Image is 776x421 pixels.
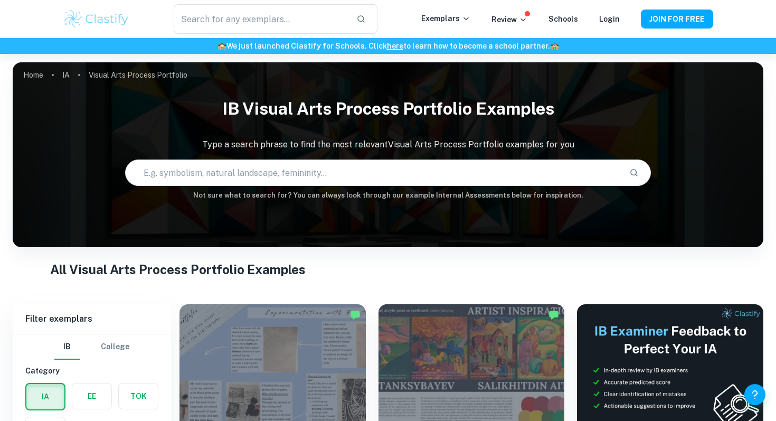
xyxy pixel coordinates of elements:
[126,158,620,188] input: E.g. symbolism, natural landscape, femininity...
[641,10,713,29] button: JOIN FOR FREE
[350,310,361,320] img: Marked
[26,384,64,409] button: IA
[72,383,111,409] button: EE
[13,190,763,201] h6: Not sure what to search for? You can always look through our example Internal Assessments below f...
[625,164,643,182] button: Search
[421,13,470,24] p: Exemplars
[387,42,403,50] a: here
[2,40,774,52] h6: We just launched Clastify for Schools. Click to learn how to become a school partner.
[23,68,43,82] a: Home
[13,138,763,151] p: Type a search phrase to find the most relevant Visual Arts Process Portfolio examples for you
[13,92,763,126] h1: IB Visual Arts Process Portfolio examples
[217,42,226,50] span: 🏫
[744,384,765,405] button: Help and Feedback
[54,334,80,360] button: IB
[54,334,129,360] div: Filter type choice
[599,15,620,23] a: Login
[101,334,129,360] button: College
[174,4,348,34] input: Search for any exemplars...
[491,14,527,25] p: Review
[548,15,578,23] a: Schools
[119,383,158,409] button: TOK
[50,260,726,279] h1: All Visual Arts Process Portfolio Examples
[62,68,70,82] a: IA
[25,365,158,377] h6: Category
[548,310,559,320] img: Marked
[550,42,559,50] span: 🏫
[63,8,130,30] img: Clastify logo
[89,69,187,81] p: Visual Arts Process Portfolio
[13,304,171,334] h6: Filter exemplars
